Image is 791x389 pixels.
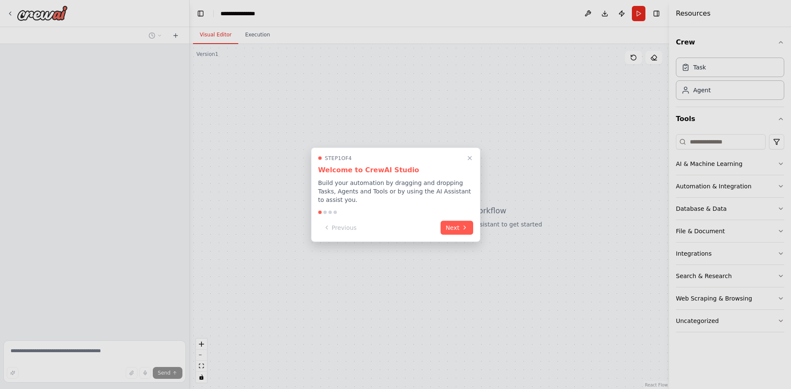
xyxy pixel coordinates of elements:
p: Build your automation by dragging and dropping Tasks, Agents and Tools or by using the AI Assista... [318,178,473,204]
button: Next [441,221,473,235]
span: Step 1 of 4 [325,154,352,161]
button: Close walkthrough [465,153,475,163]
h3: Welcome to CrewAI Studio [318,165,473,175]
button: Hide left sidebar [195,8,207,19]
button: Previous [318,221,362,235]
